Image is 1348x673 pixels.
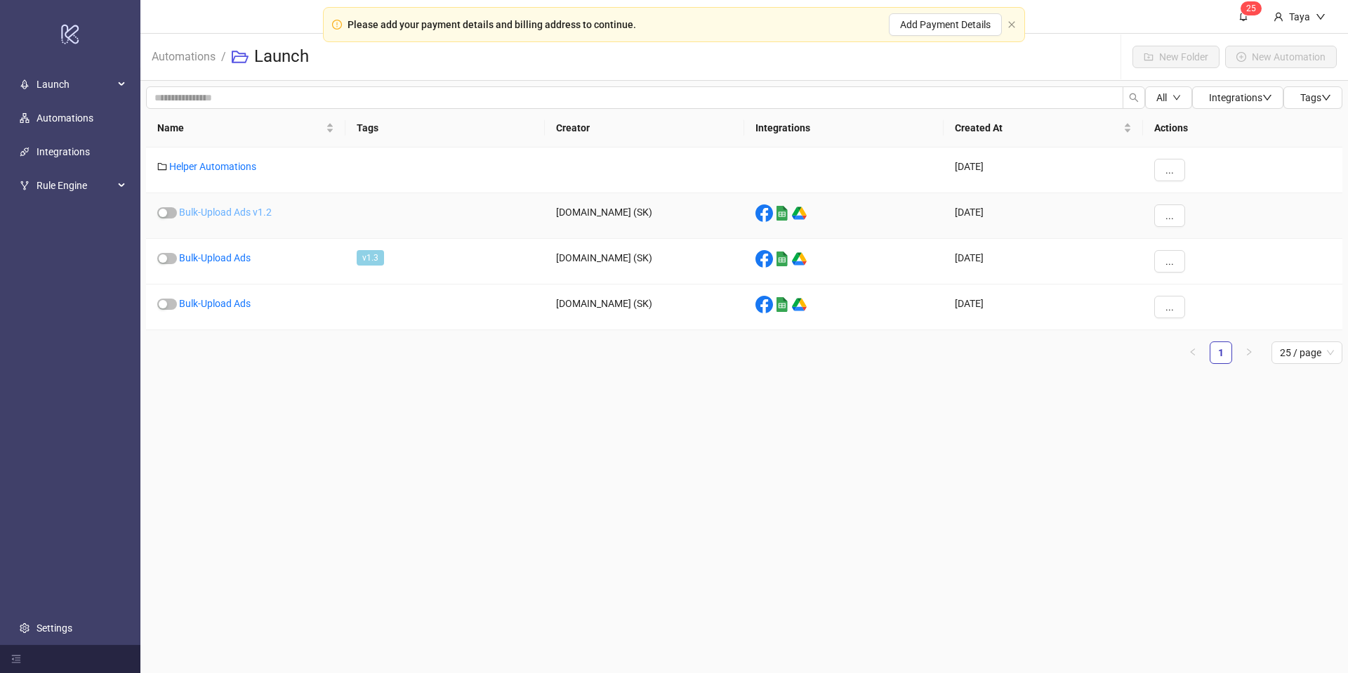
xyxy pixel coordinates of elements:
a: Automations [149,48,218,63]
span: ... [1165,256,1174,267]
button: Add Payment Details [889,13,1002,36]
div: Page Size [1271,341,1342,364]
span: 25 / page [1280,342,1334,363]
span: ... [1165,301,1174,313]
button: ... [1154,159,1185,181]
a: Automations [37,112,93,124]
span: Add Payment Details [900,19,991,30]
div: [DATE] [944,193,1143,239]
h3: Launch [254,46,309,68]
span: Integrations [1209,92,1272,103]
span: Name [157,120,323,136]
span: Launch [37,70,114,98]
span: fork [20,181,29,190]
button: Integrationsdown [1192,86,1283,109]
div: [DATE] [944,285,1143,330]
button: New Folder [1132,46,1220,68]
a: Bulk-Upload Ads v1.2 [179,207,272,218]
button: close [1007,20,1016,30]
button: ... [1154,296,1185,318]
sup: 25 [1241,1,1262,15]
a: Bulk-Upload Ads [179,298,251,309]
div: [DOMAIN_NAME] (SK) [545,193,744,239]
div: [DOMAIN_NAME] (SK) [545,239,744,285]
th: Tags [345,109,545,148]
span: folder [157,162,167,171]
span: exclamation-circle [332,20,342,30]
span: Rule Engine [37,171,114,200]
li: / [221,34,226,79]
span: Tags [1300,92,1331,103]
button: New Automation [1225,46,1337,68]
span: All [1156,92,1167,103]
span: left [1189,348,1197,356]
span: right [1245,348,1253,356]
span: v1.3 [357,250,384,266]
span: rocket [20,79,29,89]
span: down [1316,12,1326,22]
span: folder-open [232,48,249,65]
span: 2 [1246,4,1251,13]
th: Created At [944,109,1143,148]
span: 5 [1251,4,1256,13]
button: Alldown [1145,86,1192,109]
th: Integrations [744,109,944,148]
li: 1 [1210,341,1232,364]
button: ... [1154,204,1185,227]
span: Created At [955,120,1121,136]
span: search [1129,93,1139,103]
span: down [1321,93,1331,103]
span: down [1262,93,1272,103]
a: Settings [37,622,72,634]
span: ... [1165,164,1174,176]
span: ... [1165,210,1174,221]
li: Next Page [1238,341,1260,364]
li: Previous Page [1182,341,1204,364]
div: [DATE] [944,148,1143,193]
a: Integrations [37,146,90,157]
div: [DATE] [944,239,1143,285]
th: Name [146,109,345,148]
button: ... [1154,250,1185,273]
a: 1 [1210,342,1231,363]
a: Bulk-Upload Ads [179,252,251,263]
span: user [1274,12,1283,22]
div: [DOMAIN_NAME] (SK) [545,285,744,330]
button: left [1182,341,1204,364]
div: Taya [1283,9,1316,25]
span: bell [1238,11,1248,21]
a: Helper Automations [169,161,256,172]
span: down [1172,93,1181,102]
div: Please add your payment details and billing address to continue. [348,17,636,32]
button: right [1238,341,1260,364]
th: Actions [1143,109,1342,148]
span: menu-fold [11,654,21,664]
th: Creator [545,109,744,148]
button: Tagsdown [1283,86,1342,109]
